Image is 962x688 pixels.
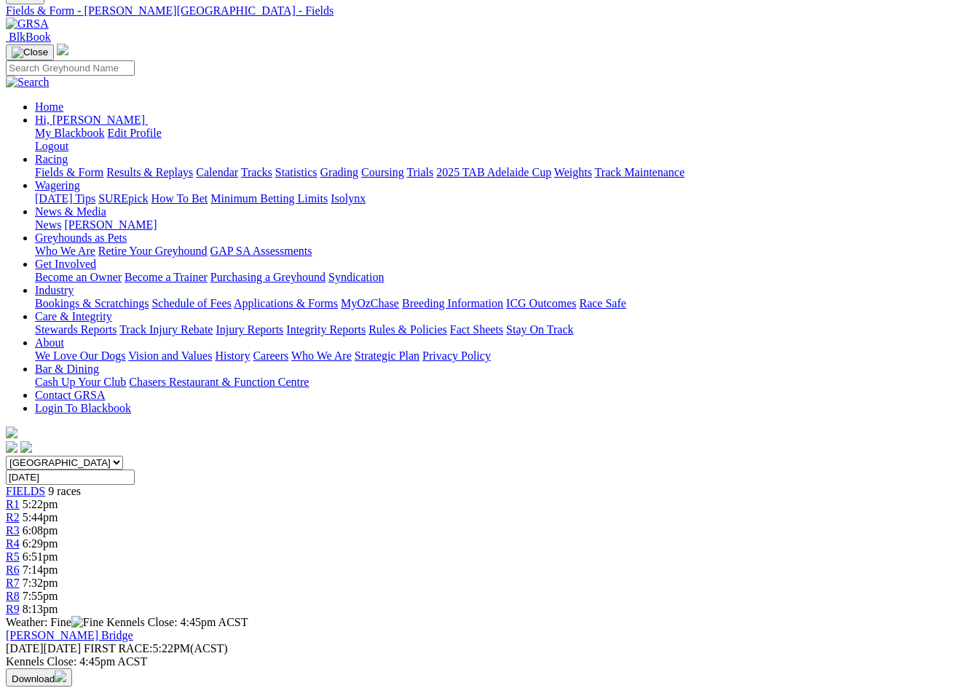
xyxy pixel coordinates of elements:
[12,47,48,58] img: Close
[35,127,956,153] div: Hi, [PERSON_NAME]
[35,166,956,179] div: Racing
[35,232,127,244] a: Greyhounds as Pets
[35,323,956,336] div: Care & Integrity
[6,511,20,523] span: R2
[35,389,105,401] a: Contact GRSA
[23,590,58,602] span: 7:55pm
[35,323,117,336] a: Stewards Reports
[6,668,72,687] button: Download
[6,603,20,615] a: R9
[406,166,433,178] a: Trials
[6,550,20,563] a: R5
[35,349,956,363] div: About
[234,297,338,309] a: Applications & Forms
[320,166,358,178] a: Grading
[6,642,44,655] span: [DATE]
[6,31,51,43] a: BlkBook
[23,498,58,510] span: 5:22pm
[506,297,576,309] a: ICG Outcomes
[35,100,63,113] a: Home
[35,363,99,375] a: Bar & Dining
[241,166,272,178] a: Tracks
[6,564,20,576] a: R6
[98,245,208,257] a: Retire Your Greyhound
[35,140,68,152] a: Logout
[35,153,68,165] a: Racing
[554,166,592,178] a: Weights
[35,376,956,389] div: Bar & Dining
[84,642,228,655] span: 5:22PM(ACST)
[35,192,956,205] div: Wagering
[331,192,366,205] a: Isolynx
[35,114,145,126] span: Hi, [PERSON_NAME]
[436,166,551,178] a: 2025 TAB Adelaide Cup
[210,192,328,205] a: Minimum Betting Limits
[55,671,66,682] img: download.svg
[23,511,58,523] span: 5:44pm
[6,616,106,628] span: Weather: Fine
[6,655,956,668] div: Kennels Close: 4:45pm ACST
[35,402,131,414] a: Login To Blackbook
[98,192,148,205] a: SUREpick
[35,336,64,349] a: About
[291,349,352,362] a: Who We Are
[6,17,49,31] img: GRSA
[35,218,61,231] a: News
[106,166,193,178] a: Results & Replays
[6,485,45,497] span: FIELDS
[35,310,112,323] a: Care & Integrity
[6,577,20,589] a: R7
[35,114,148,126] a: Hi, [PERSON_NAME]
[361,166,404,178] a: Coursing
[35,271,122,283] a: Become an Owner
[6,537,20,550] a: R4
[450,323,503,336] a: Fact Sheets
[35,218,956,232] div: News & Media
[35,127,105,139] a: My Blackbook
[35,376,126,388] a: Cash Up Your Club
[35,297,149,309] a: Bookings & Scratchings
[129,376,309,388] a: Chasers Restaurant & Function Centre
[84,642,152,655] span: FIRST RACE:
[402,297,503,309] a: Breeding Information
[23,537,58,550] span: 6:29pm
[6,524,20,537] a: R3
[6,76,50,89] img: Search
[35,166,103,178] a: Fields & Form
[6,498,20,510] a: R1
[579,297,626,309] a: Race Safe
[215,349,250,362] a: History
[6,470,135,485] input: Select date
[35,349,125,362] a: We Love Our Dogs
[48,485,81,497] span: 9 races
[6,60,135,76] input: Search
[35,297,956,310] div: Industry
[35,258,96,270] a: Get Involved
[35,205,106,218] a: News & Media
[108,127,162,139] a: Edit Profile
[6,590,20,602] a: R8
[368,323,447,336] a: Rules & Policies
[151,192,208,205] a: How To Bet
[23,564,58,576] span: 7:14pm
[35,192,95,205] a: [DATE] Tips
[35,271,956,284] div: Get Involved
[216,323,283,336] a: Injury Reports
[196,166,238,178] a: Calendar
[23,524,58,537] span: 6:08pm
[20,441,32,453] img: twitter.svg
[6,642,81,655] span: [DATE]
[341,297,399,309] a: MyOzChase
[151,297,231,309] a: Schedule of Fees
[328,271,384,283] a: Syndication
[6,427,17,438] img: logo-grsa-white.png
[23,603,58,615] span: 8:13pm
[275,166,318,178] a: Statistics
[6,44,54,60] button: Toggle navigation
[35,284,74,296] a: Industry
